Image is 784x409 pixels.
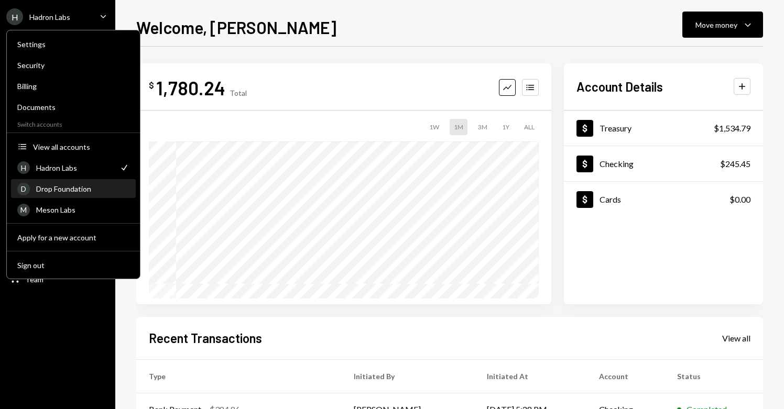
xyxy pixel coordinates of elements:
th: Account [586,359,665,393]
h2: Account Details [576,78,663,95]
div: Hadron Labs [29,13,70,21]
h2: Recent Transactions [149,329,262,347]
a: Settings [11,35,136,53]
a: Billing [11,76,136,95]
div: $245.45 [720,158,750,170]
a: Checking$245.45 [564,146,763,181]
div: $ [149,80,154,91]
th: Initiated At [474,359,586,393]
div: Checking [600,159,634,169]
th: Initiated By [341,359,474,393]
div: Apply for a new account [17,233,129,242]
div: 1M [450,119,467,135]
button: View all accounts [11,138,136,157]
button: Move money [682,12,763,38]
div: $0.00 [729,193,750,206]
div: Documents [17,103,129,112]
div: Move money [695,19,737,30]
div: H [6,8,23,25]
div: 1W [425,119,443,135]
a: View all [722,332,750,344]
div: D [17,183,30,195]
h1: Welcome, [PERSON_NAME] [136,17,336,38]
div: Meson Labs [36,205,129,214]
div: View all accounts [33,142,129,151]
button: Sign out [11,256,136,275]
a: Treasury$1,534.79 [564,110,763,146]
div: M [17,204,30,216]
div: 1Y [498,119,514,135]
div: Settings [17,40,129,49]
div: H [17,161,30,174]
div: Drop Foundation [36,184,129,193]
div: Total [230,89,247,97]
a: Team [6,270,109,289]
div: Treasury [600,123,631,133]
div: View all [722,333,750,344]
div: 1,780.24 [156,76,225,100]
button: Apply for a new account [11,228,136,247]
div: Team [25,275,43,284]
a: DDrop Foundation [11,179,136,198]
div: ALL [520,119,539,135]
a: Cards$0.00 [564,182,763,217]
a: Documents [11,97,136,116]
th: Type [136,359,341,393]
div: Switch accounts [7,118,140,128]
a: Security [11,56,136,74]
a: MMeson Labs [11,200,136,219]
div: Security [17,61,129,70]
div: Sign out [17,261,129,270]
th: Status [665,359,763,393]
div: $1,534.79 [714,122,750,135]
div: Cards [600,194,621,204]
div: Hadron Labs [36,163,113,172]
div: Billing [17,82,129,91]
div: 3M [474,119,492,135]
